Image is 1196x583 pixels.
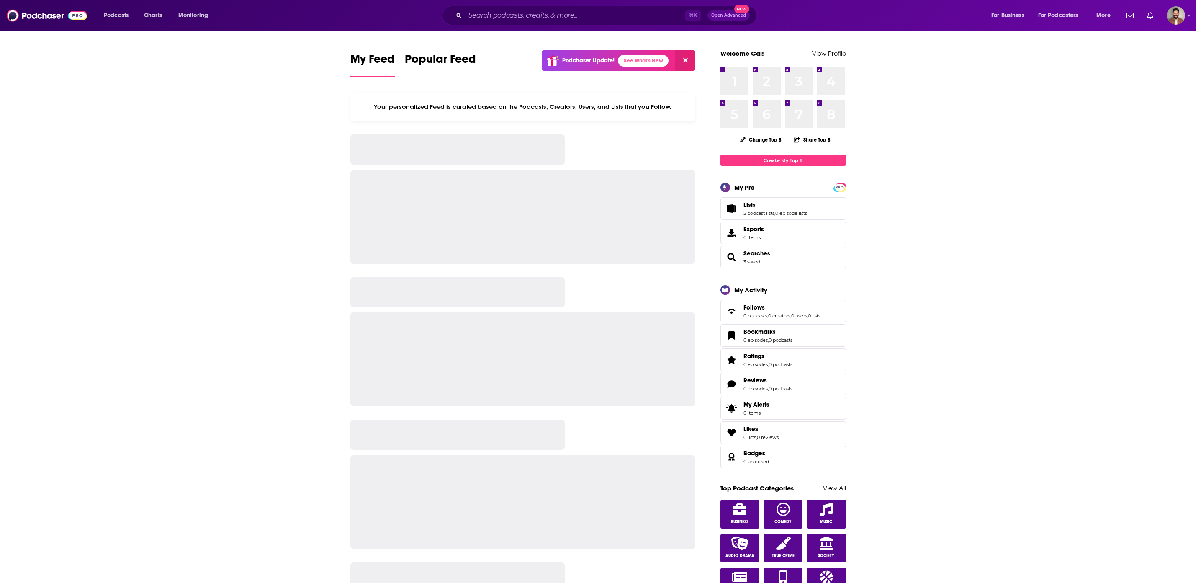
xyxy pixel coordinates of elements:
span: , [768,337,769,343]
a: Reviews [723,378,740,390]
a: Show notifications dropdown [1123,8,1137,23]
span: Business [731,519,748,524]
span: ⌘ K [685,10,701,21]
a: Ratings [743,352,792,360]
a: Audio Drama [720,534,760,562]
a: Follows [723,305,740,317]
a: 0 podcasts [769,386,792,392]
a: Welcome Cal! [720,49,764,57]
span: My Alerts [743,401,769,408]
a: Ratings [723,354,740,366]
p: Podchaser Update! [562,57,615,64]
a: Business [720,500,760,529]
a: My Alerts [720,397,846,420]
button: Change Top 8 [735,134,787,145]
a: 5 podcast lists [743,210,774,216]
span: More [1096,10,1111,21]
span: Lists [743,201,756,209]
a: PRO [835,184,845,190]
a: Lists [723,203,740,214]
span: Ratings [720,348,846,371]
button: open menu [1033,9,1091,22]
button: Show profile menu [1167,6,1185,25]
span: Badges [720,446,846,468]
a: 0 users [791,313,807,319]
span: Exports [743,225,764,233]
span: Reviews [720,373,846,395]
a: Follows [743,304,820,311]
a: 0 creators [768,313,790,319]
span: Bookmarks [720,324,846,347]
a: 0 episode lists [775,210,807,216]
a: Searches [743,250,770,257]
a: View Profile [812,49,846,57]
span: Badges [743,449,765,457]
a: Likes [743,425,779,433]
span: Logged in as calmonaghan [1167,6,1185,25]
a: Society [807,534,846,562]
span: , [768,386,769,392]
span: , [768,361,769,367]
a: Show notifications dropdown [1144,8,1157,23]
span: For Business [991,10,1024,21]
span: Podcasts [104,10,129,21]
a: Music [807,500,846,529]
a: Lists [743,201,807,209]
span: Reviews [743,377,767,384]
span: Music [820,519,832,524]
a: 0 podcasts [743,313,767,319]
span: Follows [720,300,846,322]
a: 0 unlocked [743,459,769,464]
button: open menu [98,9,139,22]
span: , [756,434,757,440]
input: Search podcasts, credits, & more... [465,9,685,22]
a: 3 saved [743,259,760,265]
span: My Feed [350,52,395,71]
a: Reviews [743,377,792,384]
div: My Pro [734,183,755,191]
button: Share Top 8 [793,132,831,148]
a: Charts [139,9,167,22]
span: My Alerts [723,402,740,414]
button: open menu [985,9,1035,22]
a: View All [823,484,846,492]
a: Badges [743,449,769,457]
a: Searches [723,251,740,263]
a: 0 episodes [743,361,768,367]
a: 0 lists [743,434,756,440]
span: New [734,5,749,13]
span: Likes [720,421,846,444]
a: Bookmarks [723,330,740,341]
span: PRO [835,184,845,191]
a: Top Podcast Categories [720,484,794,492]
span: Charts [144,10,162,21]
a: See What's New [618,55,669,67]
div: My Activity [734,286,767,294]
a: Likes [723,427,740,439]
a: Create My Top 8 [720,155,846,166]
a: Comedy [764,500,803,529]
span: Popular Feed [405,52,476,71]
a: True Crime [764,534,803,562]
a: Badges [723,451,740,463]
button: open menu [172,9,219,22]
img: Podchaser - Follow, Share and Rate Podcasts [7,8,87,23]
span: Monitoring [178,10,208,21]
span: 0 items [743,410,769,416]
img: User Profile [1167,6,1185,25]
span: Ratings [743,352,764,360]
button: Open AdvancedNew [707,10,750,21]
span: , [807,313,808,319]
span: Audio Drama [725,553,754,558]
button: open menu [1091,9,1121,22]
span: Searches [720,246,846,268]
a: Exports [720,222,846,244]
span: Society [818,553,834,558]
span: Lists [720,197,846,220]
span: For Podcasters [1038,10,1078,21]
span: Bookmarks [743,328,776,335]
